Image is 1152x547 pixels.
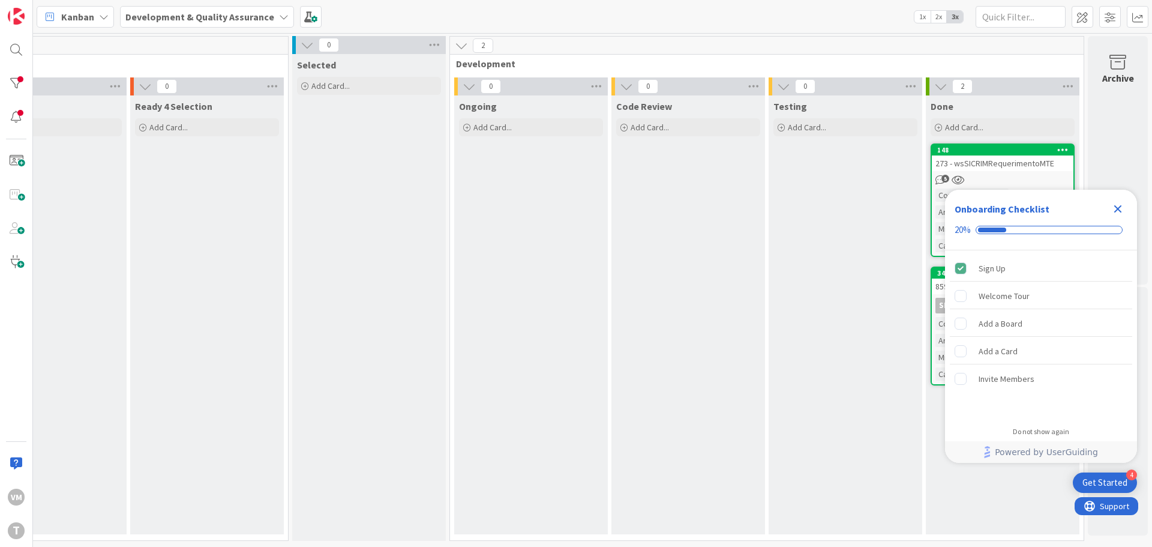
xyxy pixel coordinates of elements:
div: Milestone [935,222,974,235]
span: 0 [319,38,339,52]
div: Invite Members is incomplete. [950,366,1132,392]
div: Sign Up [979,261,1006,276]
div: Catalogo Aplicações [935,239,1012,252]
span: 2x [931,11,947,23]
div: Area [935,205,955,219]
span: Add Card... [311,80,350,91]
div: Catalogo Aplicações [935,367,1012,381]
span: : [990,189,992,202]
span: Selected [297,59,336,71]
div: Checklist progress: 20% [955,225,1127,235]
div: 340 [937,269,1073,277]
div: Get Started [1082,477,1127,489]
div: VM [8,489,25,506]
div: T [8,522,25,539]
div: Welcome Tour is incomplete. [950,283,1132,309]
div: Add a Board is incomplete. [950,310,1132,337]
div: Archive [1102,71,1134,85]
div: Close Checklist [1108,199,1127,219]
div: 148 [932,145,1073,156]
span: 5 [941,175,949,183]
span: Ready 4 Selection [135,100,212,112]
span: 2 [952,79,973,94]
span: Support [25,2,55,16]
span: Powered by UserGuiding [995,445,1098,459]
div: SL [932,298,1073,313]
div: Checklist items [945,250,1137,419]
span: Development [456,58,1069,70]
b: Development & Quality Assurance [125,11,274,23]
div: Add a Card is incomplete. [950,338,1132,364]
div: SL [935,298,951,313]
div: Do not show again [1013,427,1069,437]
div: Add a Card [979,344,1018,358]
span: 0 [795,79,815,94]
div: 340859 - wsRAPesquisaNome [932,268,1073,294]
span: Kanban [61,10,94,24]
span: 3x [947,11,963,23]
img: Visit kanbanzone.com [8,8,25,25]
div: Complexidade [935,189,990,202]
div: 148 [937,146,1073,154]
span: Add Card... [473,122,512,133]
span: Code Review [616,100,672,112]
div: 4 [1126,470,1137,480]
div: Footer [945,441,1137,463]
input: Quick Filter... [976,6,1066,28]
div: Invite Members [979,372,1034,386]
span: Testing [773,100,807,112]
span: Add Card... [788,122,826,133]
div: Area [935,334,955,347]
div: 859 - wsRAPesquisaNome [932,279,1073,294]
div: 273 - wsSICRIMRequerimentoMTE [932,156,1073,171]
div: Open Get Started checklist, remaining modules: 4 [1073,473,1137,493]
span: 0 [638,79,658,94]
div: 148273 - wsSICRIMRequerimentoMTE [932,145,1073,171]
span: 1x [914,11,931,23]
div: Complexidade [935,317,990,330]
span: Add Card... [149,122,188,133]
div: Welcome Tour [979,289,1030,303]
div: Milestone [935,351,974,364]
div: Onboarding Checklist [955,202,1049,216]
div: Add a Board [979,316,1022,331]
span: 0 [157,79,177,94]
span: 0 [481,79,501,94]
div: 20% [955,225,971,235]
div: Checklist Container [945,190,1137,463]
span: Add Card... [631,122,669,133]
span: Done [931,100,953,112]
a: Powered by UserGuiding [951,441,1131,463]
div: Sign Up is complete. [950,255,1132,282]
span: 2 [473,38,493,53]
span: Ongoing [459,100,497,112]
span: Add Card... [945,122,983,133]
div: 340 [932,268,1073,279]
